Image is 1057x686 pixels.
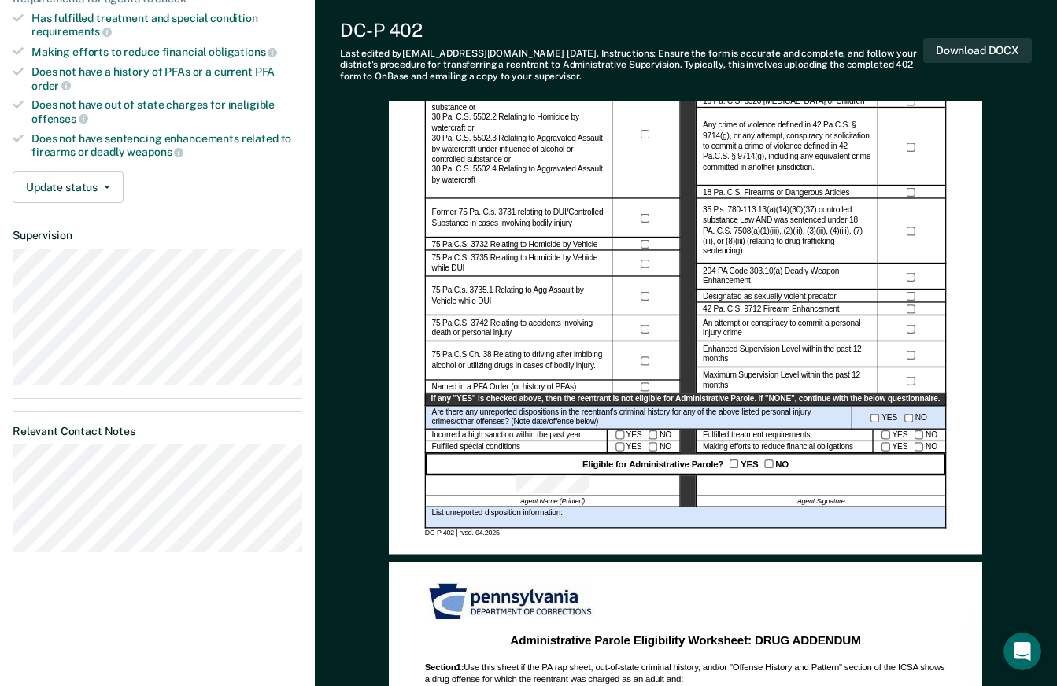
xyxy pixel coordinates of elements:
span: obligations [209,46,277,58]
label: 75 Pa.C.S Ch. 38 Relating to driving after imbibing alcohol or utilizing drugs in cases of bodily... [432,351,606,371]
div: Does not have out of state charges for ineligible [31,98,302,125]
img: PDOC Logo [425,580,600,624]
div: Agent Name (Printed) [425,496,681,507]
span: offenses [31,112,88,125]
button: Download DOCX [923,38,1032,64]
dt: Supervision [13,229,302,242]
div: Does not have a history of PFAs or a current PFA order [31,65,302,92]
button: Update status [13,171,124,203]
div: Does not have sentencing enhancements related to firearms or deadly [31,132,302,159]
div: Making efforts to reduce financial obligations [697,441,874,454]
div: YES NO [608,441,681,454]
label: Named in a PFA Order (or history of PFAs) [432,382,577,393]
label: 75 Pa.C.s. 3735.1 Relating to Agg Assault by Vehicle while DUI [432,286,606,307]
div: YES NO [874,429,947,441]
div: Are there any unreported dispositions in the reentrant's criminal history for any of the above li... [425,406,852,429]
div: Fulfilled special conditions [425,441,608,454]
div: Fulfilled treatment requirements [697,429,874,441]
label: 18 Pa. C.S. 6320 [MEDICAL_DATA] of Children [703,96,864,106]
label: 18 Pa. C.S. Firearms or Dangerous Articles [703,187,849,197]
div: Last edited by [EMAIL_ADDRESS][DOMAIN_NAME] . Instructions: Ensure the form is accurate and compl... [340,48,923,82]
div: Administrative Parole Eligibility Worksheet: DRUG ADDENDUM [434,633,938,648]
div: YES NO [852,406,946,429]
label: Any crime of violence defined in 42 Pa.C.S. § 9714(g), or any attempt, conspiracy or solicitation... [703,121,871,173]
div: Eligible for Administrative Parole? YES NO [425,454,947,475]
div: YES NO [874,441,947,454]
label: 75 Pa.C.S. 3732 Relating to Homicide by Vehicle [432,239,598,249]
label: 35 P.s. 780-113 13(a)(14)(30)(37) controlled substance Law AND was sentenced under 18 PA. C.S. 75... [703,205,871,257]
div: DC-P 402 | rvsd. 04.2025 [425,529,947,538]
div: YES NO [608,429,681,441]
div: Agent Signature [697,496,947,507]
label: Former 75 Pa. C.s. 3731 relating to DUI/Controlled Substance in cases involving bodily injury [432,208,606,228]
div: DC-P 402 [340,19,923,42]
label: An attempt or conspiracy to commit a personal injury crime [703,319,871,339]
label: Enhanced Supervision Level within the past 12 months [703,345,871,365]
div: Use this sheet if the PA rap sheet, out-of-state criminal history, and/or "Offense History and Pa... [425,662,947,685]
span: weapons [127,146,183,158]
label: 204 PA Code 303.10(a) Deadly Weapon Enhancement [703,267,871,287]
dt: Relevant Contact Notes [13,425,302,438]
span: requirements [31,25,112,38]
div: Has fulfilled treatment and special condition [31,12,302,39]
label: Designated as sexually violent predator [703,291,836,301]
div: Incurred a high sanction within the past year [425,429,608,441]
span: [DATE] [567,48,597,59]
div: Making efforts to reduce financial [31,45,302,59]
div: If any "YES" is checked above, then the reentrant is not eligible for Administrative Parole. If "... [425,394,947,407]
label: 75 Pa.C.S. 3735 Relating to Homicide by Vehicle while DUI [432,253,606,274]
iframe: Intercom live chat [1003,633,1041,670]
label: Maximum Supervision Level within the past 12 months [703,371,871,391]
b: Section 1 : [425,662,464,672]
label: 30 Pa. C.S. 5502.1 Relating to Homicide by watercraft under influence of alcohol or controlled su... [432,82,606,186]
label: 42 Pa. C.S. 9712 Firearm Enhancement [703,304,839,315]
div: List unreported disposition information: [425,507,947,529]
label: 75 Pa.C.S. 3742 Relating to accidents involving death or personal injury [432,319,606,339]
